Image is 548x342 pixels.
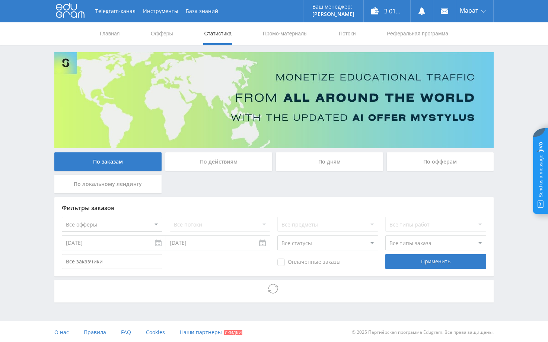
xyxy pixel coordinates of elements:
p: [PERSON_NAME] [312,11,354,17]
span: Скидки [224,330,242,335]
span: FAQ [121,329,131,336]
input: Все заказчики [62,254,162,269]
div: По дням [276,152,383,171]
div: По действиям [165,152,273,171]
span: Марат [460,7,478,13]
div: Применить [385,254,486,269]
a: Статистика [203,22,232,45]
a: Потоки [338,22,357,45]
span: Наши партнеры [180,329,222,336]
a: Реферальная программа [386,22,449,45]
div: По локальному лендингу [54,175,162,193]
span: Cookies [146,329,165,336]
p: Ваш менеджер: [312,4,354,10]
span: Оплаченные заказы [277,259,341,266]
div: Фильтры заказов [62,205,486,211]
span: О нас [54,329,69,336]
div: По заказам [54,152,162,171]
a: Главная [99,22,120,45]
a: Офферы [150,22,174,45]
div: По офферам [387,152,494,171]
img: Banner [54,52,494,148]
span: Правила [84,329,106,336]
a: Промо-материалы [262,22,308,45]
